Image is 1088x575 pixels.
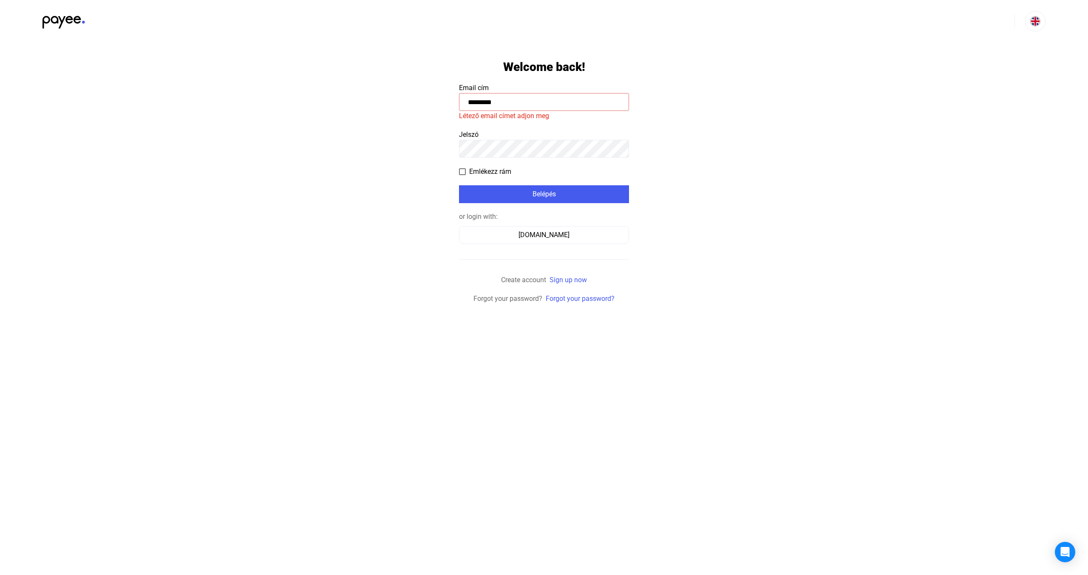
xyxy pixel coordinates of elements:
[1030,16,1040,26] img: EN
[42,11,85,28] img: black-payee-blue-dot.svg
[459,130,479,139] span: Jelszó
[459,226,629,244] button: [DOMAIN_NAME]
[459,185,629,203] button: Belépés
[459,231,629,239] a: [DOMAIN_NAME]
[546,295,615,303] a: Forgot your password?
[469,167,511,177] span: Emlékezz rám
[1025,11,1045,31] button: EN
[462,230,626,240] div: [DOMAIN_NAME]
[459,212,629,222] div: or login with:
[462,189,626,199] div: Belépés
[550,276,587,284] a: Sign up now
[459,111,629,121] mat-error: Létező email címet adjon meg
[501,276,546,284] span: Create account
[1055,542,1075,562] div: Open Intercom Messenger
[473,295,542,303] span: Forgot your password?
[503,59,585,74] h1: Welcome back!
[459,84,489,92] span: Email cím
